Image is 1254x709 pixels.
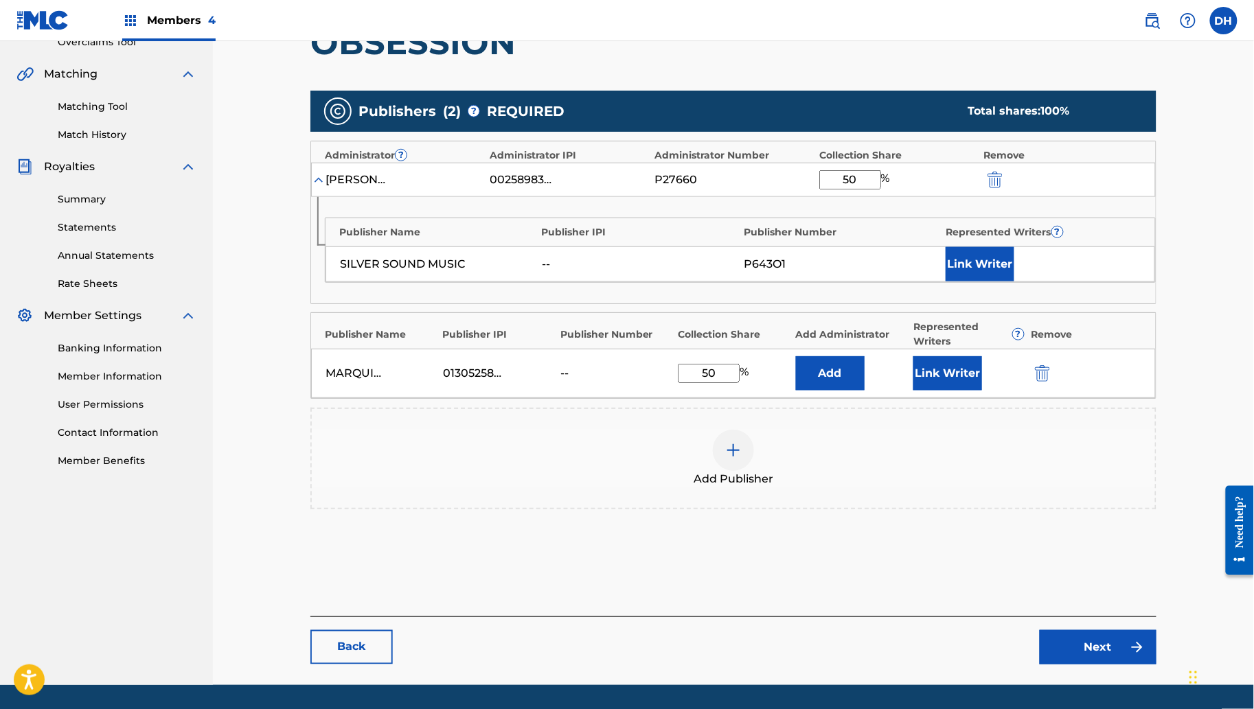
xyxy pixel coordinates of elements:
[325,148,483,163] div: Administrator
[946,225,1142,240] div: Represented Writers
[330,103,346,119] img: publishers
[58,397,196,412] a: User Permissions
[443,101,461,121] span: ( 2 )
[988,172,1003,188] img: 12a2ab48e56ec057fbd8.svg
[16,66,34,82] img: Matching
[490,148,648,163] div: Administrator IPI
[560,327,671,342] div: Publisher Number
[1180,12,1196,29] img: help
[339,225,535,240] div: Publisher Name
[796,327,907,342] div: Add Administrator
[340,256,535,272] div: SILVER SOUND MUSIC
[44,307,141,324] span: Member Settings
[1041,104,1070,117] span: 100 %
[913,320,1024,349] div: Represented Writers
[796,356,865,391] button: Add
[58,192,196,207] a: Summary
[1144,12,1161,29] img: search
[1189,657,1198,698] div: Drag
[147,12,216,28] span: Members
[1174,7,1202,34] div: Help
[358,101,436,121] span: Publishers
[442,327,553,342] div: Publisher IPI
[58,277,196,291] a: Rate Sheets
[968,103,1129,119] div: Total shares:
[881,170,893,189] span: %
[16,159,33,175] img: Royalties
[1052,226,1063,237] span: ?
[325,327,435,342] div: Publisher Name
[58,426,196,440] a: Contact Information
[1031,327,1142,342] div: Remove
[1129,639,1145,655] img: f7272a7cc735f4ea7f67.svg
[16,10,69,30] img: MLC Logo
[180,307,196,324] img: expand
[58,128,196,142] a: Match History
[58,369,196,384] a: Member Information
[58,341,196,356] a: Banking Information
[44,159,95,175] span: Royalties
[1139,7,1166,34] a: Public Search
[208,14,216,27] span: 4
[744,256,939,272] div: P643O1
[819,148,977,163] div: Collection Share
[740,364,752,383] span: %
[310,630,393,664] a: Back
[678,327,788,342] div: Collection Share
[542,256,737,272] div: --
[122,12,139,29] img: Top Rightsholders
[542,225,738,240] div: Publisher IPI
[487,101,565,121] span: REQUIRED
[396,150,407,161] span: ?
[984,148,1142,163] div: Remove
[946,247,1014,281] button: Link Writer
[744,225,939,240] div: Publisher Number
[468,106,479,117] span: ?
[58,220,196,235] a: Statements
[1185,643,1254,709] iframe: Chat Widget
[58,248,196,263] a: Annual Statements
[654,148,812,163] div: Administrator Number
[1216,471,1254,591] iframe: Resource Center
[310,22,1156,63] h1: OBSESSION
[1040,630,1156,664] a: Next
[44,66,98,82] span: Matching
[913,356,982,391] button: Link Writer
[694,471,773,487] span: Add Publisher
[58,35,196,49] a: Overclaims Tool
[180,66,196,82] img: expand
[1035,365,1050,382] img: 12a2ab48e56ec057fbd8.svg
[58,454,196,468] a: Member Benefits
[725,442,742,458] img: add
[312,173,326,187] img: expand-cell-toggle
[180,159,196,175] img: expand
[58,100,196,114] a: Matching Tool
[1210,7,1238,34] div: User Menu
[16,307,33,324] img: Member Settings
[1013,329,1024,340] span: ?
